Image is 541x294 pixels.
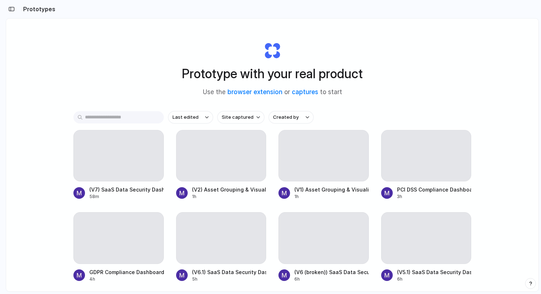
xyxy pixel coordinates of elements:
div: 6h [397,276,472,282]
div: 5h [192,276,267,282]
a: (V6.1) SaaS Data Security Dashboard5h [176,212,267,282]
button: Last edited [168,111,213,123]
div: (V6.1) SaaS Data Security Dashboard [192,268,267,276]
button: Site captured [217,111,264,123]
a: captures [292,88,318,96]
div: 6h [294,276,369,282]
a: (V7) SaaS Data Security Dashboard58m [73,130,164,200]
div: (V7) SaaS Data Security Dashboard [89,186,164,193]
button: Created by [269,111,314,123]
a: (V1) Asset Grouping & Visualization Interface1h [278,130,369,200]
span: Created by [273,114,299,121]
div: 1h [192,193,267,200]
h1: Prototype with your real product [182,64,363,83]
div: 3h [397,193,472,200]
div: 58m [89,193,164,200]
span: Use the or to start [203,88,342,97]
div: (V5.1) SaaS Data Security Dashboard [397,268,472,276]
div: (V6 (broken)) SaaS Data Security Dashboard [294,268,369,276]
h2: Prototypes [20,5,55,13]
div: 1h [294,193,369,200]
a: PCI DSS Compliance Dashboard3h [381,130,472,200]
a: (V6 (broken)) SaaS Data Security Dashboard6h [278,212,369,282]
a: (V5.1) SaaS Data Security Dashboard6h [381,212,472,282]
div: 4h [89,276,164,282]
a: GDPR Compliance Dashboard4h [73,212,164,282]
span: Last edited [172,114,199,121]
span: Site captured [222,114,254,121]
a: browser extension [227,88,282,96]
div: (V1) Asset Grouping & Visualization Interface [294,186,369,193]
div: GDPR Compliance Dashboard [89,268,164,276]
div: PCI DSS Compliance Dashboard [397,186,472,193]
a: (V2) Asset Grouping & Visualization Interface1h [176,130,267,200]
div: (V2) Asset Grouping & Visualization Interface [192,186,267,193]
